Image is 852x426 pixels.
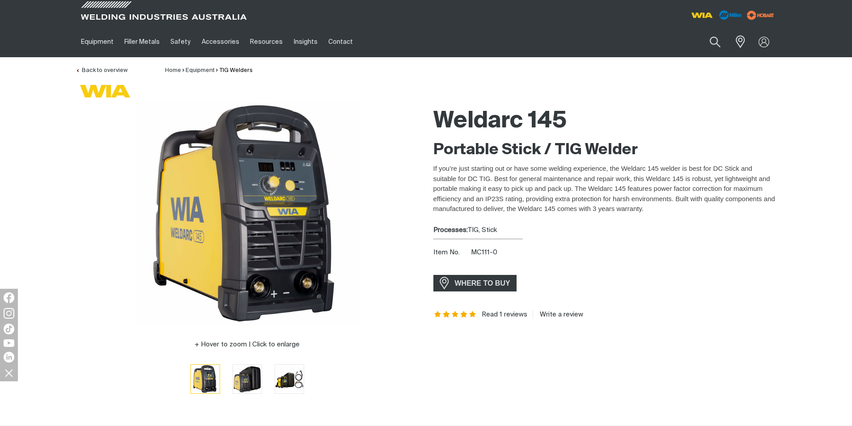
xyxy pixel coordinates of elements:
[449,276,516,291] span: WHERE TO BUY
[323,26,358,57] a: Contact
[433,107,777,136] h1: Weldarc 145
[76,67,127,73] a: Back to overview of TIG Welders
[165,26,196,57] a: Safety
[196,26,245,57] a: Accessories
[76,26,119,57] a: Equipment
[471,249,497,256] span: MC111-0
[744,8,777,22] img: miller
[4,324,14,334] img: TikTok
[482,311,527,319] a: Read 1 reviews
[245,26,288,57] a: Resources
[433,248,470,258] span: Item No.
[76,26,602,57] nav: Main
[119,26,165,57] a: Filler Metals
[433,140,777,160] h2: Portable Stick / TIG Welder
[191,365,220,393] img: Weldarc 145
[288,26,322,57] a: Insights
[4,292,14,303] img: Facebook
[136,102,359,326] img: Weldarc 145
[233,364,262,394] button: Go to slide 2
[433,227,468,233] strong: Processes:
[220,67,253,73] a: TIG Welders
[165,66,253,75] nav: Breadcrumb
[700,31,730,52] button: Search products
[186,67,215,73] a: Equipment
[1,365,17,380] img: hide socials
[433,164,777,214] p: If you’re just starting out or have some welding experience, the Weldarc 145 welder is best for D...
[275,364,304,394] button: Go to slide 3
[4,308,14,319] img: Instagram
[433,275,517,291] a: WHERE TO BUY
[275,365,304,393] img: Weldarc 145
[433,225,777,236] div: TIG, Stick
[688,31,730,52] input: Product name or item number...
[533,311,583,319] a: Write a review
[191,364,220,394] button: Go to slide 1
[165,67,181,73] a: Home
[433,312,477,318] span: Rating: 5
[4,339,14,347] img: YouTube
[189,339,305,350] button: Hover to zoom | Click to enlarge
[233,365,262,393] img: Weldarc 145
[4,352,14,363] img: LinkedIn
